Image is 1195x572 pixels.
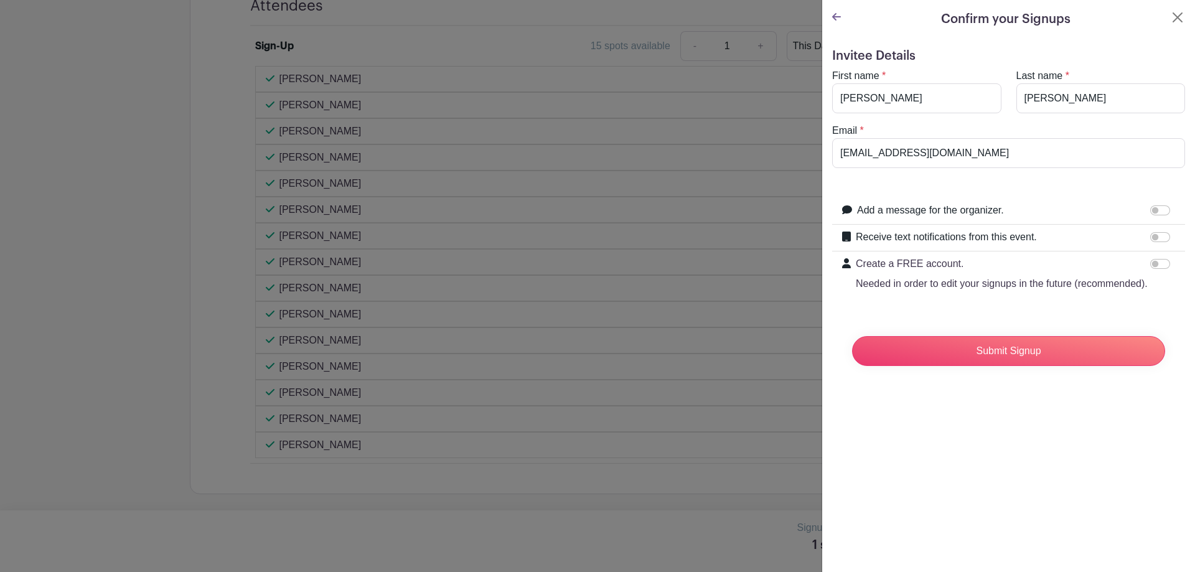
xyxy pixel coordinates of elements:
[856,276,1148,291] p: Needed in order to edit your signups in the future (recommended).
[852,336,1165,366] input: Submit Signup
[1016,68,1063,83] label: Last name
[941,10,1071,29] h5: Confirm your Signups
[857,203,1004,218] label: Add a message for the organizer.
[832,68,879,83] label: First name
[832,49,1185,63] h5: Invitee Details
[1170,10,1185,25] button: Close
[856,256,1148,271] p: Create a FREE account.
[856,230,1037,245] label: Receive text notifications from this event.
[832,123,857,138] label: Email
